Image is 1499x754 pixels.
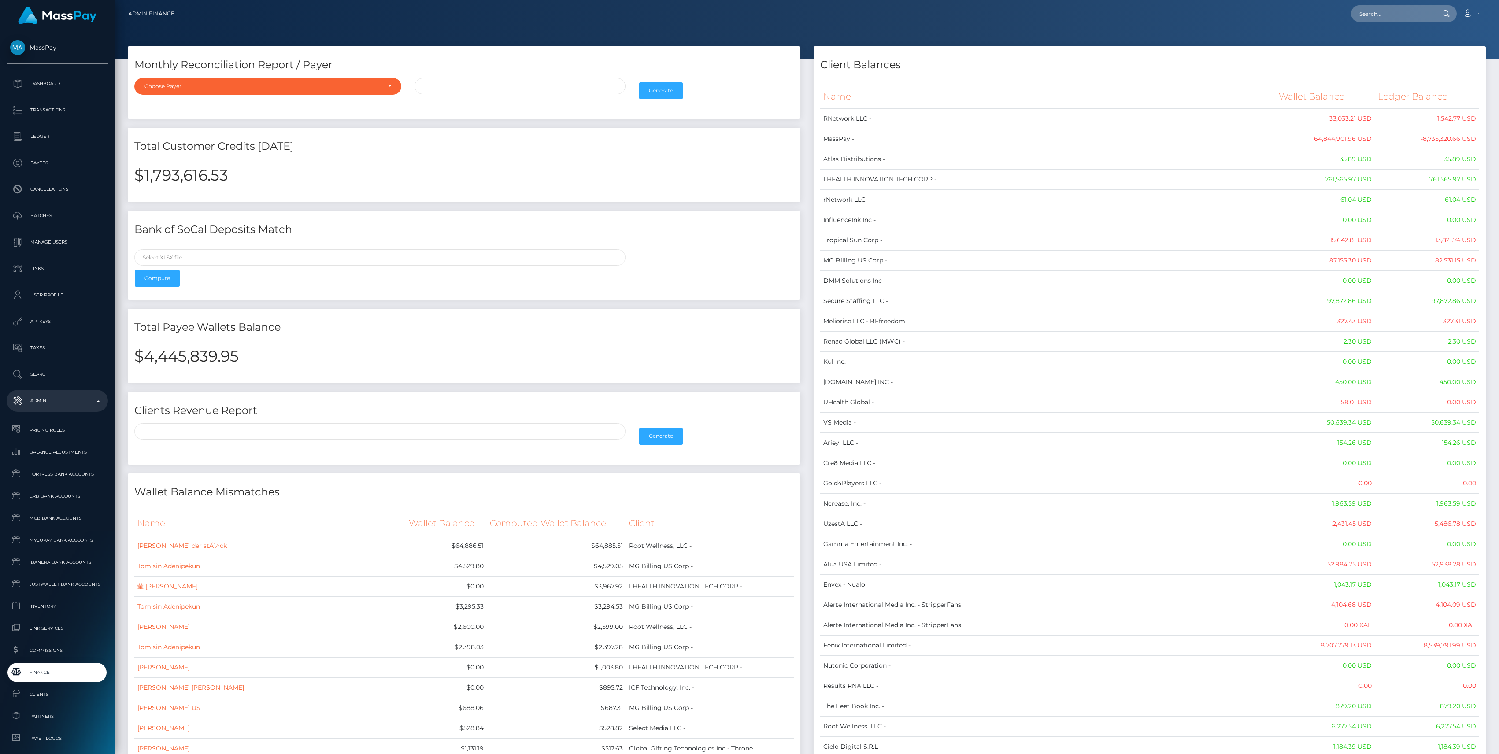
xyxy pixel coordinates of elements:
span: Clients [10,689,104,699]
td: -8,735,320.66 USD [1375,129,1479,149]
a: Dashboard [7,73,108,95]
h4: Total Payee Wallets Balance [134,320,794,335]
td: 327.43 USD [1276,311,1375,332]
span: Link Services [10,623,104,633]
h4: Total Customer Credits [DATE] [134,139,794,154]
td: Atlas Distributions - [820,149,1276,170]
td: 761,565.97 USD [1276,170,1375,190]
span: Finance [10,667,104,677]
td: Alerte International Media Inc. - StripperFans [820,615,1276,636]
p: Payees [10,156,104,170]
td: 15,642.81 USD [1276,230,1375,251]
td: DMM Solutions Inc - [820,271,1276,291]
td: I HEALTH INNOVATION TECH CORP - [820,170,1276,190]
a: Tomisin Adenipekun [137,562,200,570]
h4: Client Balances [820,57,1480,73]
td: ICF Technology, Inc. - [626,677,794,698]
td: 82,531.15 USD [1375,251,1479,271]
th: Client [626,511,794,536]
td: 0.00 USD [1276,352,1375,372]
td: 58.01 USD [1276,392,1375,413]
td: Secure Staffing LLC - [820,291,1276,311]
td: 879.20 USD [1276,696,1375,717]
a: Payer Logos [7,729,108,748]
td: 97,872.86 USD [1375,291,1479,311]
td: $3,294.53 [487,596,626,617]
p: Batches [10,209,104,222]
td: $0.00 [406,657,487,677]
td: 87,155.30 USD [1276,251,1375,271]
th: Wallet Balance [406,511,487,536]
td: Arieyl LLC - [820,433,1276,453]
td: 8,539,791.99 USD [1375,636,1479,656]
a: JustWallet Bank Accounts [7,575,108,594]
td: 2.30 USD [1276,332,1375,352]
a: Pricing Rules [7,421,108,440]
td: $4,529.80 [406,556,487,576]
td: 52,938.28 USD [1375,554,1479,575]
td: Gold4Players LLC - [820,473,1276,494]
td: Kul Inc. - [820,352,1276,372]
td: 154.26 USD [1375,433,1479,453]
h4: Monthly Reconciliation Report / Payer [134,57,794,73]
p: Search [10,368,104,381]
td: Alua USA Limited - [820,554,1276,575]
td: Fenix International Limited - [820,636,1276,656]
a: 莹 [PERSON_NAME] [137,582,198,590]
td: $64,886.51 [406,536,487,556]
a: MCB Bank Accounts [7,509,108,528]
h2: $1,793,616.53 [134,166,794,185]
td: $64,885.51 [487,536,626,556]
div: Choose Payer [144,83,381,90]
td: 1,963.59 USD [1276,494,1375,514]
td: I HEALTH INNOVATION TECH CORP - [626,576,794,596]
button: Compute [135,270,180,287]
td: 0.00 USD [1276,271,1375,291]
td: 0.00 [1375,676,1479,696]
td: Select Media LLC - [626,718,794,738]
td: 0.00 [1276,473,1375,494]
a: Finance [7,663,108,682]
th: Name [820,85,1276,109]
td: MG Billing US Corp - [626,596,794,617]
button: Choose Payer [134,78,401,95]
td: 0.00 USD [1276,534,1375,554]
td: Cre8 Media LLC - [820,453,1276,473]
td: 0.00 USD [1276,210,1375,230]
a: Payees [7,152,108,174]
td: [DOMAIN_NAME] INC - [820,372,1276,392]
span: MyEUPay Bank Accounts [10,535,104,545]
a: Transactions [7,99,108,121]
td: 6,277.54 USD [1375,717,1479,737]
h4: Wallet Balance Mismatches [134,484,794,500]
td: $3,295.33 [406,596,487,617]
th: Ledger Balance [1375,85,1479,109]
td: $3,967.92 [487,576,626,596]
a: Tomisin Adenipekun [137,602,200,610]
td: Root Wellness, LLC - [820,717,1276,737]
td: 0.00 USD [1375,392,1479,413]
td: Tropical Sun Corp - [820,230,1276,251]
th: Name [134,511,406,536]
span: CRB Bank Accounts [10,491,104,501]
td: 61.04 USD [1375,190,1479,210]
td: 327.31 USD [1375,311,1479,332]
td: $895.72 [487,677,626,698]
td: $1,003.80 [487,657,626,677]
span: Balance Adjustments [10,447,104,457]
a: Ledger [7,126,108,148]
img: MassPay [10,40,25,55]
span: JustWallet Bank Accounts [10,579,104,589]
h4: Clients Revenue Report [134,403,794,418]
button: Generate [639,82,683,99]
a: Balance Adjustments [7,443,108,462]
td: 35.89 USD [1375,149,1479,170]
td: 0.00 [1276,676,1375,696]
td: 1,043.17 USD [1375,575,1479,595]
td: Root Wellness, LLC - [626,536,794,556]
td: 8,707,779.13 USD [1276,636,1375,656]
a: Fortress Bank Accounts [7,465,108,484]
a: Ibanera Bank Accounts [7,553,108,572]
input: Search... [1351,5,1434,22]
td: 4,104.09 USD [1375,595,1479,615]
